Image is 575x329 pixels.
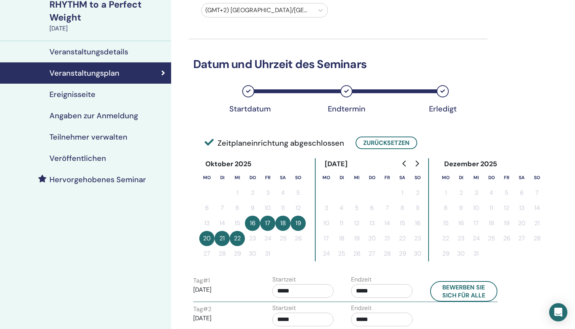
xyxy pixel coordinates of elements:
button: 7 [380,200,395,216]
button: 14 [214,216,230,231]
button: 7 [214,200,230,216]
label: Tag # 1 [193,276,210,285]
th: Montag [438,170,453,185]
button: 27 [514,231,529,246]
button: Go to next month [411,156,423,171]
button: 18 [484,216,499,231]
button: 5 [499,185,514,200]
button: 26 [499,231,514,246]
h4: Angaben zur Anmeldung [49,111,138,120]
button: 26 [291,231,306,246]
th: Freitag [499,170,514,185]
div: Open Intercom Messenger [549,303,567,321]
h3: Datum und Uhrzeit des Seminars [189,57,488,71]
h4: Teilnehmer verwalten [49,132,127,141]
button: 12 [291,200,306,216]
div: [DATE] [49,24,167,33]
button: 22 [395,231,410,246]
th: Dienstag [334,170,349,185]
button: 28 [529,231,545,246]
th: Freitag [260,170,275,185]
button: 8 [438,200,453,216]
button: 25 [275,231,291,246]
button: 2 [245,185,260,200]
button: Bewerben Sie sich für alle [430,281,498,302]
button: 23 [453,231,469,246]
th: Freitag [380,170,395,185]
button: 13 [199,216,214,231]
button: 14 [529,200,545,216]
div: Oktober 2025 [199,158,258,170]
button: 6 [199,200,214,216]
button: 19 [499,216,514,231]
h4: Ereignisseite [49,90,95,99]
button: 12 [499,200,514,216]
button: 30 [410,246,425,261]
button: 22 [230,231,245,246]
button: 15 [438,216,453,231]
button: 27 [364,246,380,261]
button: 26 [349,246,364,261]
button: 27 [199,246,214,261]
span: Zeitplaneinrichtung abgeschlossen [205,137,344,149]
th: Samstag [395,170,410,185]
button: 9 [245,200,260,216]
button: 10 [469,200,484,216]
h4: Veranstaltungsplan [49,68,119,78]
button: 20 [199,231,214,246]
button: 28 [380,246,395,261]
button: 4 [275,185,291,200]
p: [DATE] [193,314,255,323]
button: 15 [230,216,245,231]
button: 1 [395,185,410,200]
button: 23 [410,231,425,246]
button: 6 [364,200,380,216]
button: 21 [380,231,395,246]
button: 11 [334,216,349,231]
button: 31 [260,246,275,261]
label: Tag # 2 [193,305,211,314]
button: 21 [529,216,545,231]
th: Sonntag [529,170,545,185]
button: 20 [364,231,380,246]
button: Zurücksetzen [356,137,417,149]
button: Go to previous month [399,156,411,171]
label: Endzeit [351,275,372,284]
button: 29 [438,246,453,261]
button: 24 [319,246,334,261]
button: 8 [230,200,245,216]
button: 5 [291,185,306,200]
button: 13 [514,200,529,216]
button: 22 [438,231,453,246]
th: Dienstag [214,170,230,185]
button: 20 [514,216,529,231]
th: Donnerstag [245,170,260,185]
th: Donnerstag [484,170,499,185]
button: 31 [469,246,484,261]
button: 10 [319,216,334,231]
h4: Veranstaltungsdetails [49,47,128,56]
button: 1 [438,185,453,200]
button: 30 [245,246,260,261]
th: Mittwoch [230,170,245,185]
p: [DATE] [193,285,255,294]
button: 13 [364,216,380,231]
button: 25 [334,246,349,261]
th: Dienstag [453,170,469,185]
button: 2 [453,185,469,200]
button: 4 [484,185,499,200]
button: 9 [453,200,469,216]
button: 25 [484,231,499,246]
button: 11 [484,200,499,216]
th: Sonntag [410,170,425,185]
div: Startdatum [229,104,267,113]
h4: Veröffentlichen [49,154,106,163]
th: Donnerstag [364,170,380,185]
button: 17 [469,216,484,231]
button: 16 [410,216,425,231]
button: 19 [349,231,364,246]
th: Samstag [514,170,529,185]
button: 29 [230,246,245,261]
th: Montag [319,170,334,185]
button: 3 [260,185,275,200]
